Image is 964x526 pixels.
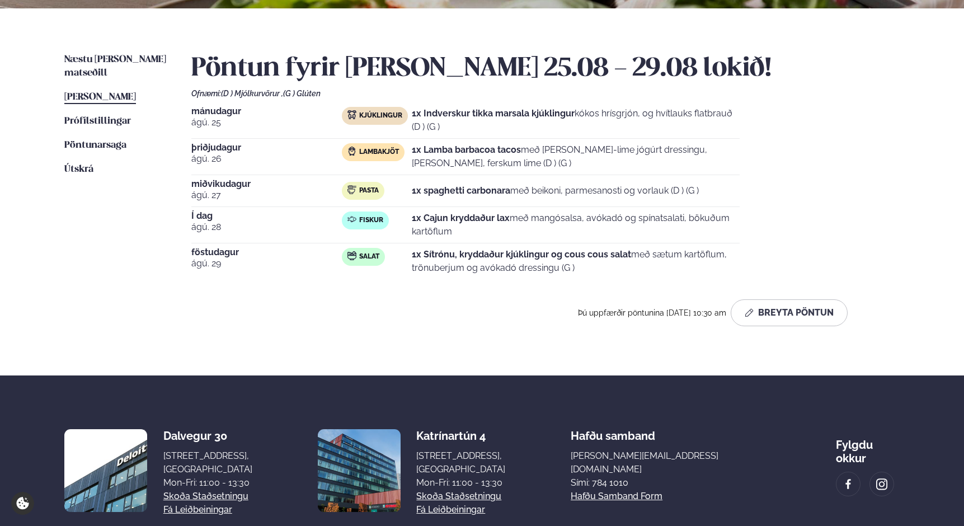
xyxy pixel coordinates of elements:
[64,165,93,174] span: Útskrá
[11,492,34,515] a: Cookie settings
[347,215,356,224] img: fish.svg
[64,140,126,150] span: Pöntunarsaga
[191,248,342,257] span: föstudagur
[163,476,252,490] div: Mon-Fri: 11:00 - 13:30
[876,478,888,491] img: image alt
[359,216,383,225] span: Fiskur
[347,147,356,156] img: Lamb.svg
[412,144,521,155] strong: 1x Lamba barbacoa tacos
[191,152,342,166] span: ágú. 26
[359,252,379,261] span: Salat
[191,212,342,220] span: Í dag
[191,107,342,116] span: mánudagur
[571,449,770,476] a: [PERSON_NAME][EMAIL_ADDRESS][DOMAIN_NAME]
[571,476,770,490] p: Sími: 784 1010
[571,490,662,503] a: Hafðu samband form
[347,251,356,260] img: salad.svg
[359,186,379,195] span: Pasta
[416,503,485,516] a: Fá leiðbeiningar
[416,476,505,490] div: Mon-Fri: 11:00 - 13:30
[347,110,356,119] img: chicken.svg
[412,213,510,223] strong: 1x Cajun kryddaður lax
[842,478,854,491] img: image alt
[870,472,894,496] a: image alt
[191,189,342,202] span: ágú. 27
[347,185,356,194] img: pasta.svg
[191,180,342,189] span: miðvikudagur
[412,143,740,170] p: með [PERSON_NAME]-lime jógúrt dressingu, [PERSON_NAME], ferskum lime (D ) (G )
[163,490,248,503] a: Skoða staðsetningu
[64,139,126,152] a: Pöntunarsaga
[412,107,740,134] p: kókos hrísgrjón, og hvítlauks flatbrauð (D ) (G )
[64,91,136,104] a: [PERSON_NAME]
[191,257,342,270] span: ágú. 29
[64,92,136,102] span: [PERSON_NAME]
[412,249,631,260] strong: 1x Sítrónu, kryddaður kjúklingur og cous cous salat
[318,429,401,512] img: image alt
[191,89,900,98] div: Ofnæmi:
[412,184,699,198] p: með beikoni, parmesanosti og vorlauk (D ) (G )
[416,449,505,476] div: [STREET_ADDRESS], [GEOGRAPHIC_DATA]
[412,108,575,119] strong: 1x Indverskur tikka marsala kjúklingur
[191,53,900,84] h2: Pöntun fyrir [PERSON_NAME] 25.08 - 29.08 lokið!
[416,490,501,503] a: Skoða staðsetningu
[191,143,342,152] span: þriðjudagur
[283,89,321,98] span: (G ) Glúten
[64,55,166,78] span: Næstu [PERSON_NAME] matseðill
[163,449,252,476] div: [STREET_ADDRESS], [GEOGRAPHIC_DATA]
[412,185,510,196] strong: 1x spaghetti carbonara
[359,148,399,157] span: Lambakjöt
[412,212,740,238] p: með mangósalsa, avókadó og spínatsalati, bökuðum kartöflum
[191,116,342,129] span: ágú. 25
[578,308,726,317] span: Þú uppfærðir pöntunina [DATE] 10:30 am
[64,429,147,512] img: image alt
[64,116,131,126] span: Prófílstillingar
[64,163,93,176] a: Útskrá
[64,53,169,80] a: Næstu [PERSON_NAME] matseðill
[64,115,131,128] a: Prófílstillingar
[163,429,252,443] div: Dalvegur 30
[163,503,232,516] a: Fá leiðbeiningar
[412,248,740,275] p: með sætum kartöflum, trönuberjum og avókadó dressingu (G )
[731,299,848,326] button: Breyta Pöntun
[191,220,342,234] span: ágú. 28
[416,429,505,443] div: Katrínartún 4
[836,472,860,496] a: image alt
[221,89,283,98] span: (D ) Mjólkurvörur ,
[571,420,655,443] span: Hafðu samband
[359,111,402,120] span: Kjúklingur
[836,429,900,465] div: Fylgdu okkur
